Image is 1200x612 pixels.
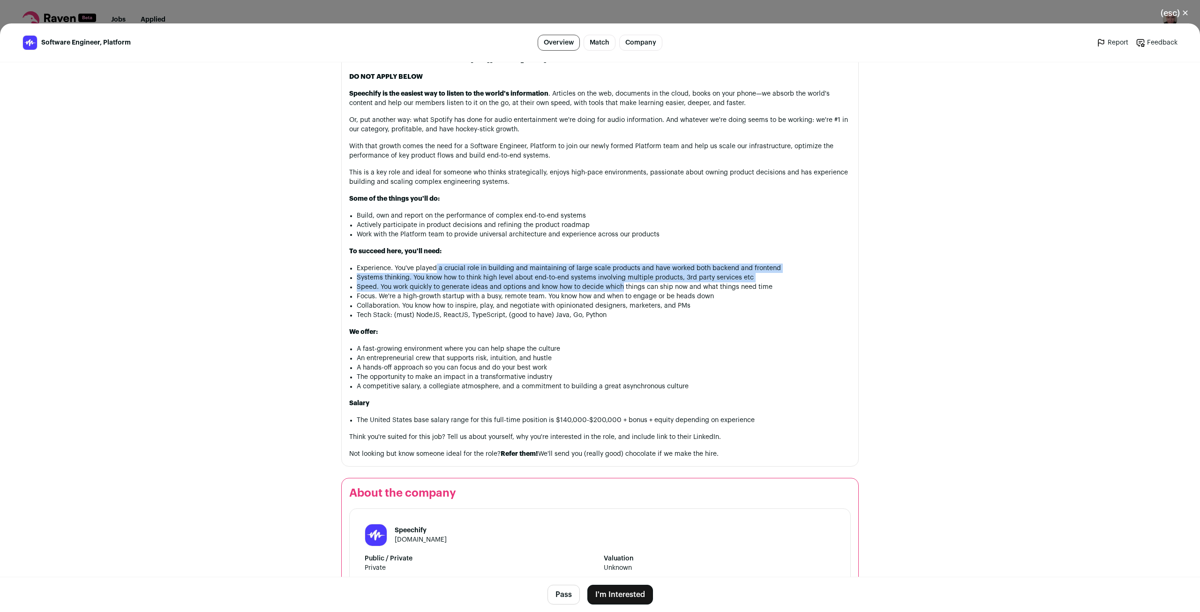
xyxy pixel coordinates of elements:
li: Build, own and report on the performance of complex end-to-end systems [357,211,851,220]
strong: DO NOT APPLY BELOW [349,74,423,80]
li: Work with the Platform team to provide universal architecture and experience across our products [357,230,851,239]
strong: We offer: [349,329,378,335]
li: Systems thinking. You know how to think high level about end-to-end systems involving multiple pr... [357,273,851,282]
a: Overview [538,35,580,51]
p: . Articles on the web, documents in the cloud, books on your phone—we absorb the world's content ... [349,89,851,108]
strong: Some of the things you'll do: [349,196,440,202]
strong: To succeed here, you'll need: [349,248,442,255]
p: This is a key role and ideal for someone who thinks strategically, enjoys high-pace environments,... [349,168,851,187]
button: I'm Interested [587,585,653,604]
li: A fast-growing environment where you can help shape the culture [357,344,851,354]
li: Focus. We're a high-growth startup with a busy, remote team. You know how and when to engage or b... [357,292,851,301]
span: Private [365,563,596,573]
strong: Public / Private [365,554,596,563]
a: Match [584,35,615,51]
h1: Speechify [395,526,447,535]
li: An entrepreneurial crew that supports risk, intuition, and hustle [357,354,851,363]
button: Pass [547,585,580,604]
p: Not looking but know someone ideal for the role? We'll send you (really good) chocolate if we mak... [349,449,851,459]
li: Actively participate in product decisions and refining the product roadmap [357,220,851,230]
strong: Salary [349,400,369,407]
button: Close modal [1149,3,1200,23]
p: Think you're suited for this job? Tell us about yourself, why you're interested in the role, and ... [349,432,851,442]
li: Speed. You work quickly to generate ideas and options and know how to decide which things can shi... [357,282,851,292]
li: A hands-off approach so you can focus and do your best work [357,363,851,372]
strong: Speechify is the easiest way to listen to the world's information [349,91,548,97]
a: [DOMAIN_NAME] [395,536,447,543]
a: Company [619,35,662,51]
li: A competitive salary, a collegiate atmosphere, and a commitment to building a great asynchronous ... [357,382,851,391]
a: Report [1096,38,1128,47]
li: Experience. You've played a crucial role in building and maintaining of large scale products and ... [357,264,851,273]
span: Unknown [604,563,835,573]
li: The United States base salary range for this full-time position is $140,000-$200,000 + bonus + eq... [357,416,851,425]
h2: About the company [349,486,851,501]
li: The opportunity to make an impact in a transformative industry [357,372,851,382]
strong: Valuation [604,554,835,563]
p: Or, put another way: what Spotify has done for audio entertainment we're doing for audio informat... [349,115,851,134]
img: 59b05ed76c69f6ff723abab124283dfa738d80037756823f9fc9e3f42b66bce3.jpg [23,36,37,50]
li: Tech Stack: (must) NodeJS, ReactJS, TypeScript, (good to have) Java, Go, Python [357,310,851,320]
p: With that growth comes the need for a Software Engineer, Platform to join our newly formed Platfo... [349,142,851,160]
span: Software Engineer, Platform [41,38,131,47]
strong: Refer them! [501,451,538,457]
a: Feedback [1136,38,1177,47]
li: Collaboration. You know how to inspire, play, and negotiate with opinionated designers, marketers... [357,301,851,310]
img: 59b05ed76c69f6ff723abab124283dfa738d80037756823f9fc9e3f42b66bce3.jpg [365,524,387,546]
